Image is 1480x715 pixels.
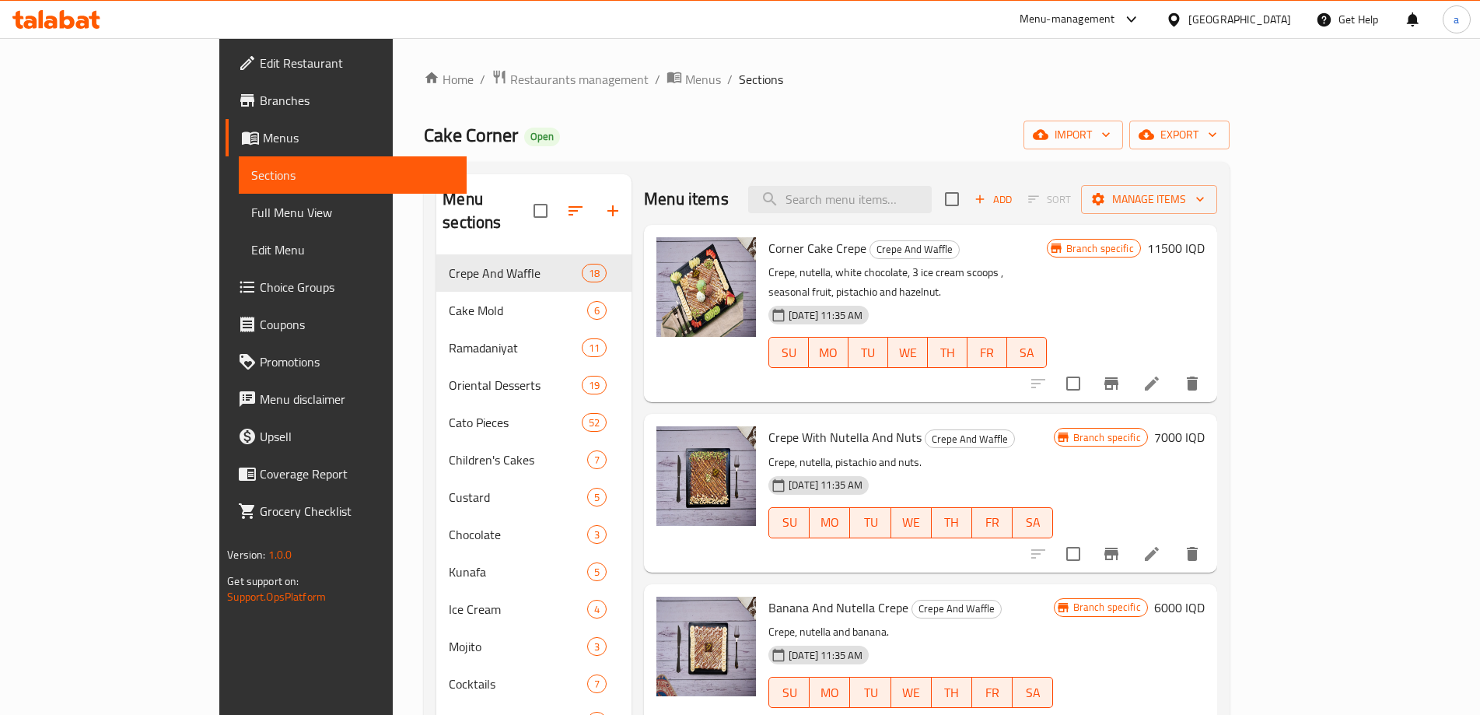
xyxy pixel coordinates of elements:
[436,441,632,478] div: Children's Cakes7
[449,563,587,581] div: Kunafa
[1188,11,1291,28] div: [GEOGRAPHIC_DATA]
[1060,241,1140,256] span: Branch specific
[1129,121,1230,149] button: export
[436,366,632,404] div: Oriental Desserts19
[239,231,467,268] a: Edit Menu
[856,511,884,534] span: TU
[1019,511,1047,534] span: SA
[227,545,265,565] span: Version:
[768,622,1053,642] p: Crepe, nutella and banana.
[449,301,587,320] span: Cake Mold
[1174,535,1211,573] button: delete
[934,342,961,364] span: TH
[850,677,890,708] button: TU
[587,525,607,544] div: items
[587,301,607,320] div: items
[912,600,1001,618] span: Crepe And Waffle
[226,343,467,380] a: Promotions
[1142,374,1161,393] a: Edit menu item
[870,240,959,258] span: Crepe And Waffle
[782,308,869,323] span: [DATE] 11:35 AM
[449,264,582,282] span: Crepe And Waffle
[768,237,866,260] span: Corner Cake Crepe
[260,315,454,334] span: Coupons
[809,337,848,368] button: MO
[582,376,607,394] div: items
[810,507,850,538] button: MO
[583,266,606,281] span: 18
[524,128,560,146] div: Open
[897,682,925,704] span: WE
[588,640,606,654] span: 3
[226,82,467,119] a: Branches
[449,413,582,432] span: Cato Pieces
[436,628,632,665] div: Mojito3
[492,69,649,89] a: Restaurants management
[263,128,454,147] span: Menus
[587,450,607,469] div: items
[449,675,587,693] span: Cocktails
[588,677,606,692] span: 7
[587,488,607,506] div: items
[436,478,632,516] div: Custard5
[972,677,1013,708] button: FR
[894,342,922,364] span: WE
[1067,600,1147,615] span: Branch specific
[768,596,908,619] span: Banana And Nutella Crepe
[810,677,850,708] button: MO
[1036,125,1111,145] span: import
[226,44,467,82] a: Edit Restaurant
[1020,10,1115,29] div: Menu-management
[449,525,587,544] div: Chocolate
[897,511,925,534] span: WE
[685,70,721,89] span: Menus
[260,278,454,296] span: Choice Groups
[557,192,594,230] span: Sort sections
[968,188,1018,212] span: Add item
[436,665,632,703] div: Cocktails7
[583,415,606,430] span: 52
[972,507,1013,538] button: FR
[226,380,467,418] a: Menu disclaimer
[226,455,467,492] a: Coverage Report
[1067,430,1147,445] span: Branch specific
[239,194,467,231] a: Full Menu View
[436,292,632,329] div: Cake Mold6
[524,195,557,227] span: Select all sections
[251,240,454,259] span: Edit Menu
[239,156,467,194] a: Sections
[227,587,326,607] a: Support.OpsPlatform
[816,511,844,534] span: MO
[251,203,454,222] span: Full Menu View
[782,648,869,663] span: [DATE] 11:35 AM
[1023,121,1123,149] button: import
[260,464,454,483] span: Coverage Report
[449,488,587,506] div: Custard
[443,188,534,234] h2: Menu sections
[449,637,587,656] div: Mojito
[938,511,966,534] span: TH
[583,378,606,393] span: 19
[260,352,454,371] span: Promotions
[1147,237,1205,259] h6: 11500 IQD
[978,511,1006,534] span: FR
[1154,426,1205,448] h6: 7000 IQD
[768,677,810,708] button: SU
[974,342,1001,364] span: FR
[260,91,454,110] span: Branches
[1013,342,1041,364] span: SA
[1013,677,1053,708] button: SA
[268,545,292,565] span: 1.0.0
[583,341,606,356] span: 11
[1018,188,1081,212] span: Select section first
[928,337,967,368] button: TH
[978,682,1006,704] span: FR
[1093,365,1130,402] button: Branch-specific-item
[775,342,803,364] span: SU
[739,70,783,89] span: Sections
[424,69,1229,89] nav: breadcrumb
[594,192,632,230] button: Add section
[656,426,756,526] img: Crepe With Nutella And Nuts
